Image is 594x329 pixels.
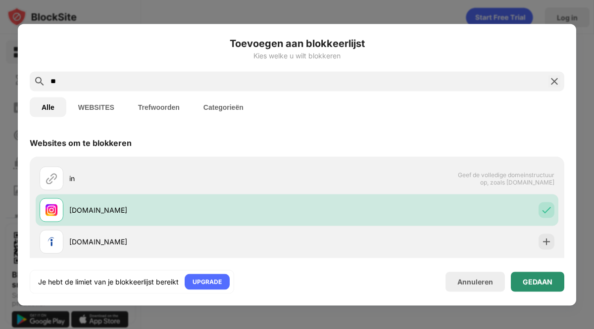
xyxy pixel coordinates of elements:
[69,205,297,215] div: [DOMAIN_NAME]
[30,97,66,117] button: Alle
[69,236,297,247] div: [DOMAIN_NAME]
[30,36,564,50] h6: Toevoegen aan blokkeerlijst
[548,75,560,87] img: search-close
[34,75,46,87] img: search.svg
[46,204,57,216] img: favicons
[523,278,552,285] div: GEDAAN
[192,97,255,117] button: Categorieën
[457,278,493,286] div: Annuleren
[193,277,222,286] div: UPGRADE
[69,173,297,184] div: in
[126,97,192,117] button: Trefwoorden
[66,97,126,117] button: WEBSITES
[46,172,57,184] img: url.svg
[30,51,564,59] div: Kies welke u wilt blokkeren
[452,171,554,186] span: Geef de volledige domeinstructuur op, zoals [DOMAIN_NAME]
[38,277,179,286] div: Je hebt de limiet van je blokkeerlijst bereikt
[30,138,132,147] div: Websites om te blokkeren
[46,235,57,247] img: favicons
